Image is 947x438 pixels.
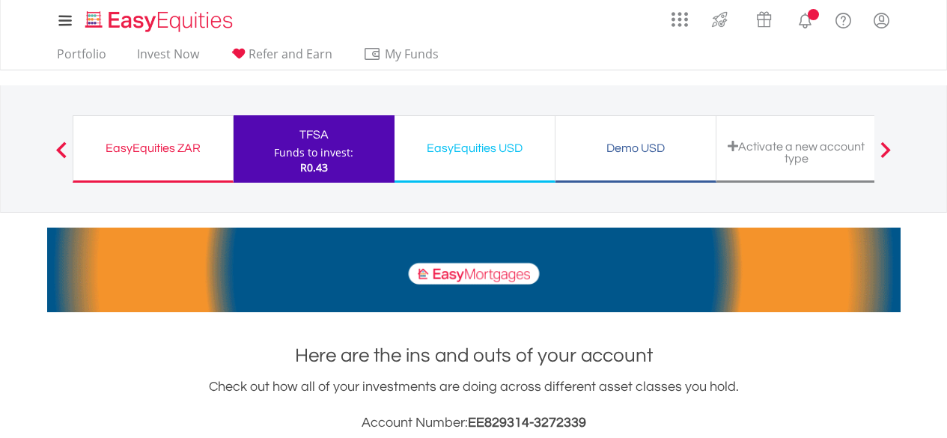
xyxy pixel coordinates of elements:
div: EasyEquities USD [404,138,546,159]
div: TFSA [243,124,386,145]
a: My Profile [862,4,901,37]
div: Check out how all of your investments are doing across different asset classes you hold. [47,377,901,434]
a: FAQ's and Support [824,4,862,34]
div: Demo USD [564,138,707,159]
h3: Account Number: [47,413,901,434]
a: Refer and Earn [224,46,338,70]
a: Notifications [786,4,824,34]
span: My Funds [363,44,461,64]
div: EasyEquities ZAR [82,138,224,159]
span: EE829314-3272339 [468,416,586,430]
a: Vouchers [742,4,786,31]
span: Refer and Earn [249,46,332,62]
div: Activate a new account type [725,140,868,165]
a: Portfolio [51,46,112,70]
img: EasyMortage Promotion Banner [47,228,901,312]
span: R0.43 [300,160,328,174]
a: AppsGrid [662,4,698,28]
a: Invest Now [131,46,205,70]
img: vouchers-v2.svg [752,7,776,31]
img: EasyEquities_Logo.png [82,9,239,34]
img: grid-menu-icon.svg [672,11,688,28]
div: Funds to invest: [274,145,353,160]
a: Home page [79,4,239,34]
img: thrive-v2.svg [707,7,732,31]
h1: Here are the ins and outs of your account [47,342,901,369]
